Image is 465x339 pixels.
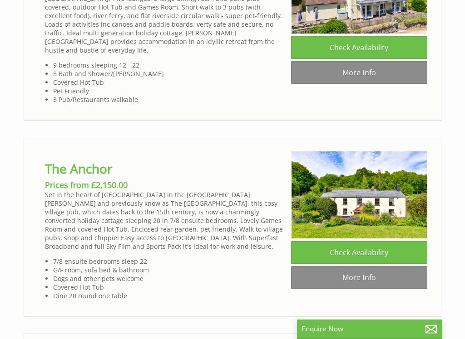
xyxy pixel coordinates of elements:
[53,291,284,300] li: Dine 20 round one table
[291,61,427,84] a: More Info
[53,78,284,87] li: Covered Hot Tub
[291,36,427,59] a: Check Availability
[53,257,284,266] li: 7/8 ensuite bedrooms sleep 22
[53,95,284,104] li: 3 Pub/Restaurants walkable
[45,160,112,177] a: The Anchor
[302,324,438,334] p: Enquire Now
[53,266,284,274] li: G/F room, sofa bed & bathroom
[53,87,284,95] li: Pet Friendly
[53,274,284,283] li: Dogs and other pets welcome
[291,151,427,239] img: The_Anchor-62.original.jpg
[53,61,284,69] li: 9 bedrooms sleeping 12 - 22
[53,283,284,291] li: Covered Hot Tub
[291,266,427,289] a: More Info
[45,190,284,251] p: Set in the heart of [GEOGRAPHIC_DATA] in the [GEOGRAPHIC_DATA][PERSON_NAME] and previously know a...
[45,179,284,190] h3: Prices from £2,150.00
[53,69,284,78] li: 8 Bath and Shower/[PERSON_NAME]
[291,241,427,264] a: Check Availability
